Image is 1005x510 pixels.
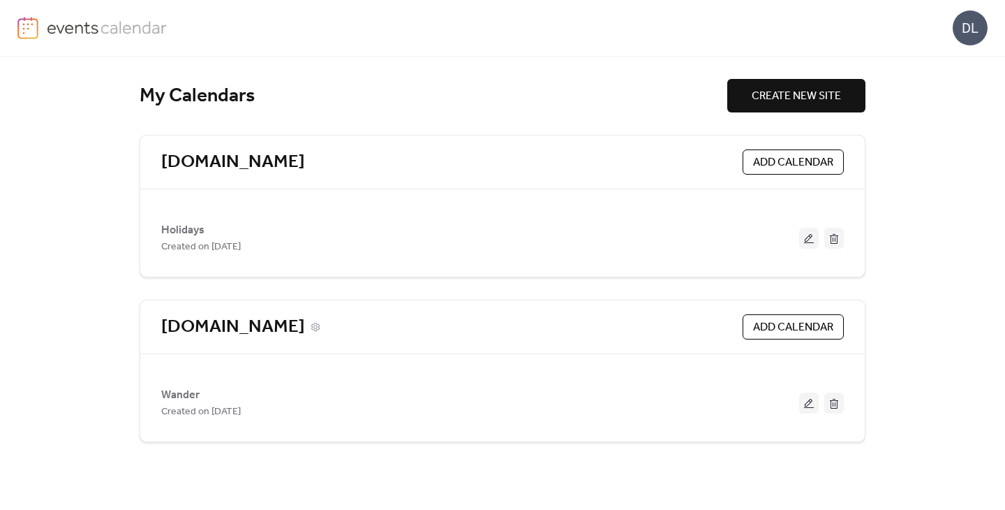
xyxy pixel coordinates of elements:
[953,10,988,45] div: DL
[161,391,200,399] a: Wander
[161,387,200,404] span: Wander
[161,226,204,234] a: Holidays
[752,88,841,105] span: CREATE NEW SITE
[161,151,305,174] a: [DOMAIN_NAME]
[753,319,833,336] span: ADD CALENDAR
[161,404,241,421] span: Created on [DATE]
[161,222,204,239] span: Holidays
[17,17,38,39] img: logo
[743,150,844,175] button: ADD CALENDAR
[161,239,241,256] span: Created on [DATE]
[727,79,865,112] button: CREATE NEW SITE
[753,154,833,171] span: ADD CALENDAR
[47,17,167,38] img: logo-type
[161,316,305,339] a: [DOMAIN_NAME]
[743,314,844,340] button: ADD CALENDAR
[140,84,727,108] div: My Calendars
